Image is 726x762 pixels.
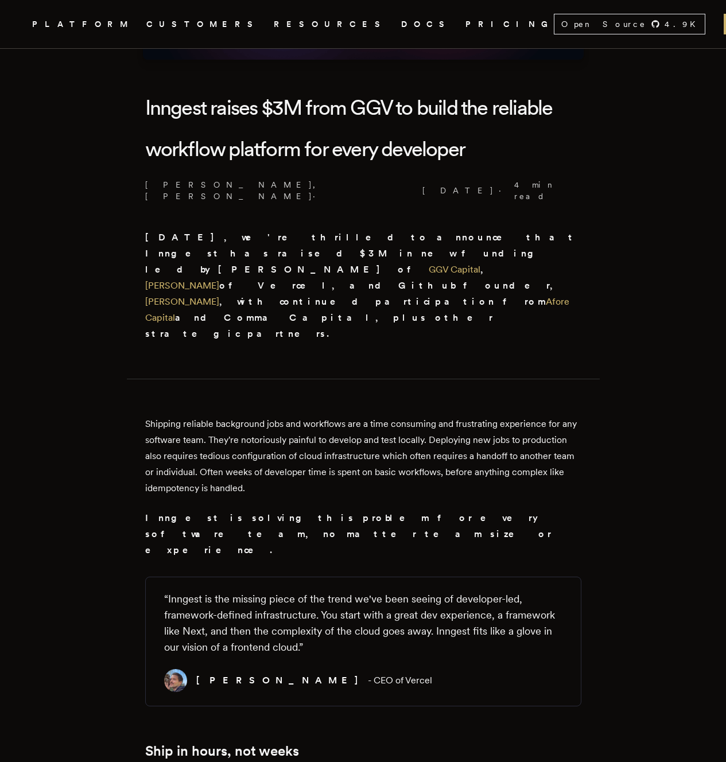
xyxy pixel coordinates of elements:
[145,743,581,759] h2: Ship in hours, not weeks
[145,296,219,307] a: [PERSON_NAME]
[561,18,646,30] span: Open Source
[145,232,577,339] strong: [DATE], we're thrilled to announce that Inngest has raised $3M in new funding led by [PERSON_NAME...
[32,17,133,32] button: PLATFORM
[145,87,581,170] h1: Inngest raises $3M from GGV to build the reliable workflow platform for every developer
[145,512,552,555] strong: Inngest is solving this problem for every software team, no matter team size or experience.
[145,179,581,202] p: [PERSON_NAME], [PERSON_NAME] · ·
[146,17,260,32] a: CUSTOMERS
[196,675,368,686] span: [PERSON_NAME]
[401,17,452,32] a: DOCS
[420,185,494,196] span: [DATE]
[665,18,702,30] span: 4.9 K
[164,591,558,655] blockquote: “ Inngest is the missing piece of the trend we've been seeing of developer-led, framework-defined...
[145,280,219,291] a: [PERSON_NAME]
[196,672,432,689] figcaption: - CEO of Vercel
[274,17,387,32] button: RESOURCES
[164,669,187,692] img: Image of Guillermo Rauch
[465,17,554,32] a: PRICING
[429,264,480,275] a: GGV Capital
[514,179,574,202] span: 4 min read
[145,416,581,496] p: Shipping reliable background jobs and workflows are a time consuming and frustrating experience f...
